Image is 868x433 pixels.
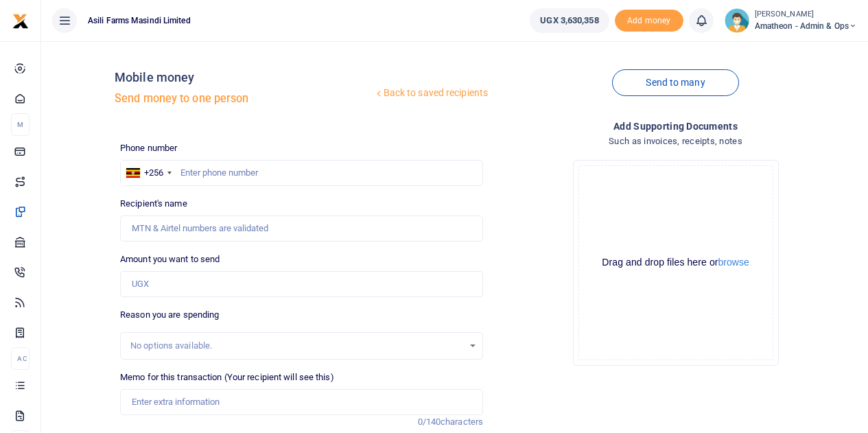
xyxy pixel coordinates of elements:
[120,141,177,155] label: Phone number
[494,119,857,134] h4: Add supporting Documents
[615,14,683,25] a: Add money
[615,10,683,32] span: Add money
[120,371,334,384] label: Memo for this transaction (Your recipient will see this)
[579,256,773,269] div: Drag and drop files here or
[120,215,483,242] input: MTN & Airtel numbers are validated
[755,20,857,32] span: Amatheon - Admin & Ops
[120,308,219,322] label: Reason you are spending
[540,14,598,27] span: UGX 3,630,358
[530,8,609,33] a: UGX 3,630,358
[120,160,483,186] input: Enter phone number
[612,69,738,96] a: Send to many
[120,197,187,211] label: Recipient's name
[121,161,176,185] div: Uganda: +256
[82,14,196,27] span: Asili Farms Masindi Limited
[725,8,857,33] a: profile-user [PERSON_NAME] Amatheon - Admin & Ops
[120,271,483,297] input: UGX
[755,9,857,21] small: [PERSON_NAME]
[718,257,749,267] button: browse
[12,13,29,30] img: logo-small
[494,134,857,149] h4: Such as invoices, receipts, notes
[725,8,749,33] img: profile-user
[120,253,220,266] label: Amount you want to send
[144,166,163,180] div: +256
[115,92,373,106] h5: Send money to one person
[115,70,373,85] h4: Mobile money
[12,15,29,25] a: logo-small logo-large logo-large
[11,113,30,136] li: M
[130,339,463,353] div: No options available.
[615,10,683,32] li: Toup your wallet
[524,8,614,33] li: Wallet ballance
[573,160,779,366] div: File Uploader
[120,389,483,415] input: Enter extra information
[373,81,489,106] a: Back to saved recipients
[11,347,30,370] li: Ac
